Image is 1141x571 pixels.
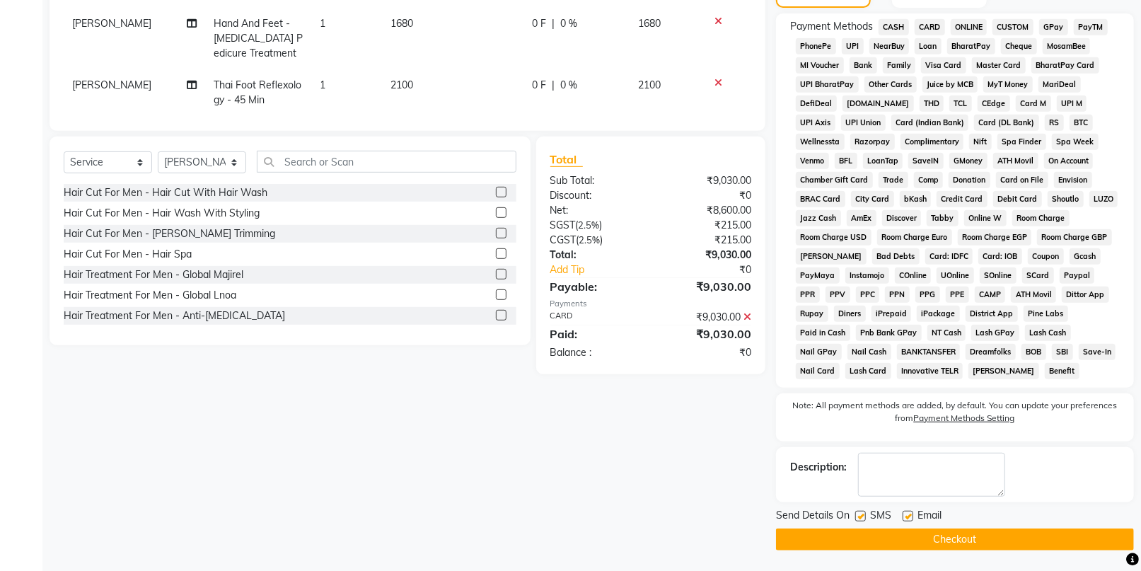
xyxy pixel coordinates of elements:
[949,96,972,112] span: TCL
[900,191,932,207] span: bKash
[870,508,891,526] span: SMS
[64,185,267,200] div: Hair Cut For Men - Hair Cut With Hair Wash
[869,38,910,54] span: NearBuy
[390,17,413,30] span: 1680
[895,267,932,284] span: COnline
[796,306,828,322] span: Rupay
[532,16,546,31] span: 0 F
[947,38,995,54] span: BharatPay
[983,76,1033,93] span: MyT Money
[651,345,762,360] div: ₹0
[1021,344,1046,360] span: BOB
[552,16,555,31] span: |
[532,78,546,93] span: 0 F
[669,263,762,277] div: ₹0
[1048,191,1084,207] span: Shoutlo
[540,248,651,263] div: Total:
[845,267,889,284] span: Instamojo
[214,79,301,106] span: Thai Foot Reflexology - 45 Min
[877,229,952,246] span: Room Charge Euro
[550,219,576,231] span: SGST
[1089,191,1118,207] span: LUZO
[835,153,857,169] span: BFL
[992,19,1033,35] span: CUSTOM
[1038,76,1081,93] span: MariDeal
[540,188,651,203] div: Discount:
[847,344,891,360] span: Nail Cash
[915,287,940,303] span: PPG
[64,206,260,221] div: Hair Cut For Men - Hair Wash With Styling
[796,344,842,360] span: Nail GPay
[579,219,600,231] span: 2.5%
[850,134,895,150] span: Razorpay
[850,57,877,74] span: Bank
[958,229,1032,246] span: Room Charge EGP
[651,248,762,263] div: ₹9,030.00
[917,508,942,526] span: Email
[946,287,969,303] span: PPE
[560,78,577,93] span: 0 %
[968,363,1039,379] span: [PERSON_NAME]
[864,76,917,93] span: Other Cards
[560,16,577,31] span: 0 %
[1031,57,1099,74] span: BharatPay Card
[1025,325,1071,341] span: Lash Cash
[651,173,762,188] div: ₹9,030.00
[927,325,966,341] span: NT Cash
[796,96,837,112] span: DefiDeal
[1052,344,1073,360] span: SBI
[921,57,966,74] span: Visa Card
[1039,19,1068,35] span: GPay
[937,267,974,284] span: UOnline
[971,325,1019,341] span: Lash GPay
[796,287,820,303] span: PPR
[978,96,1010,112] span: CEdge
[796,229,871,246] span: Room Charge USD
[550,298,751,310] div: Payments
[72,17,151,30] span: [PERSON_NAME]
[1054,172,1092,188] span: Envision
[1001,38,1037,54] span: Cheque
[964,210,1007,226] span: Online W
[972,57,1026,74] span: Master Card
[863,153,903,169] span: LoanTap
[1079,344,1116,360] span: Save-In
[996,172,1048,188] span: Card on File
[1062,287,1109,303] span: Dittor App
[908,153,944,169] span: SaveIN
[1024,306,1068,322] span: Pine Labs
[796,191,845,207] span: BRAC Card
[540,218,651,233] div: ( )
[651,203,762,218] div: ₹8,600.00
[1044,153,1094,169] span: On Account
[796,363,840,379] span: Nail Card
[993,153,1038,169] span: ATH Movil
[842,96,914,112] span: [DOMAIN_NAME]
[796,172,873,188] span: Chamber Gift Card
[966,306,1018,322] span: District App
[540,310,651,325] div: CARD
[1012,210,1070,226] span: Room Charge
[638,17,661,30] span: 1680
[651,233,762,248] div: ₹215.00
[1070,115,1093,131] span: BTC
[390,79,413,91] span: 2100
[834,306,866,322] span: Diners
[638,79,661,91] span: 2100
[1074,19,1108,35] span: PayTM
[796,38,836,54] span: PhonePe
[978,248,1022,265] span: Card: IOB
[980,267,1017,284] span: SOnline
[1060,267,1095,284] span: Paypal
[1028,248,1064,265] span: Coupon
[913,412,1014,425] label: Payment Methods Setting
[796,210,841,226] span: Jazz Cash
[540,173,651,188] div: Sub Total:
[1016,96,1051,112] span: Card M
[1045,115,1064,131] span: RS
[1057,96,1087,112] span: UPI M
[796,134,845,150] span: Wellnessta
[776,529,1134,550] button: Checkout
[540,325,651,342] div: Paid:
[72,79,151,91] span: [PERSON_NAME]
